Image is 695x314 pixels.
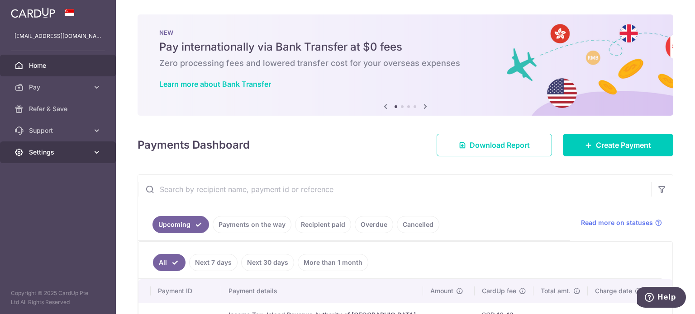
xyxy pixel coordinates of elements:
th: Payment ID [151,279,221,303]
h5: Pay internationally via Bank Transfer at $0 fees [159,40,652,54]
a: More than 1 month [298,254,368,271]
a: Next 30 days [241,254,294,271]
a: Payments on the way [213,216,291,233]
input: Search by recipient name, payment id or reference [138,175,651,204]
span: Total amt. [541,286,571,295]
span: Amount [430,286,453,295]
h6: Zero processing fees and lowered transfer cost for your overseas expenses [159,58,652,69]
a: Download Report [437,134,552,156]
span: Download Report [470,140,530,150]
a: Recipient paid [295,216,351,233]
img: CardUp [11,7,55,18]
h4: Payments Dashboard [138,137,250,153]
a: Overdue [355,216,393,233]
p: [EMAIL_ADDRESS][DOMAIN_NAME] [14,32,101,41]
p: NEW [159,29,652,36]
span: Home [29,61,89,70]
span: Read more on statuses [581,218,653,227]
a: All [153,254,186,271]
a: Upcoming [152,216,209,233]
span: Due date [657,286,684,295]
span: Charge date [595,286,632,295]
span: Pay [29,83,89,92]
span: Create Payment [596,140,651,150]
span: Refer & Save [29,104,89,113]
span: Support [29,126,89,135]
span: CardUp fee [482,286,516,295]
a: Read more on statuses [581,218,662,227]
img: Bank transfer banner [138,14,673,116]
span: Settings [29,148,89,157]
a: Cancelled [397,216,439,233]
a: Next 7 days [189,254,238,271]
iframe: Opens a widget where you can find more information [637,287,686,309]
a: Learn more about Bank Transfer [159,80,271,89]
a: Create Payment [563,134,673,156]
th: Payment details [221,279,423,303]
